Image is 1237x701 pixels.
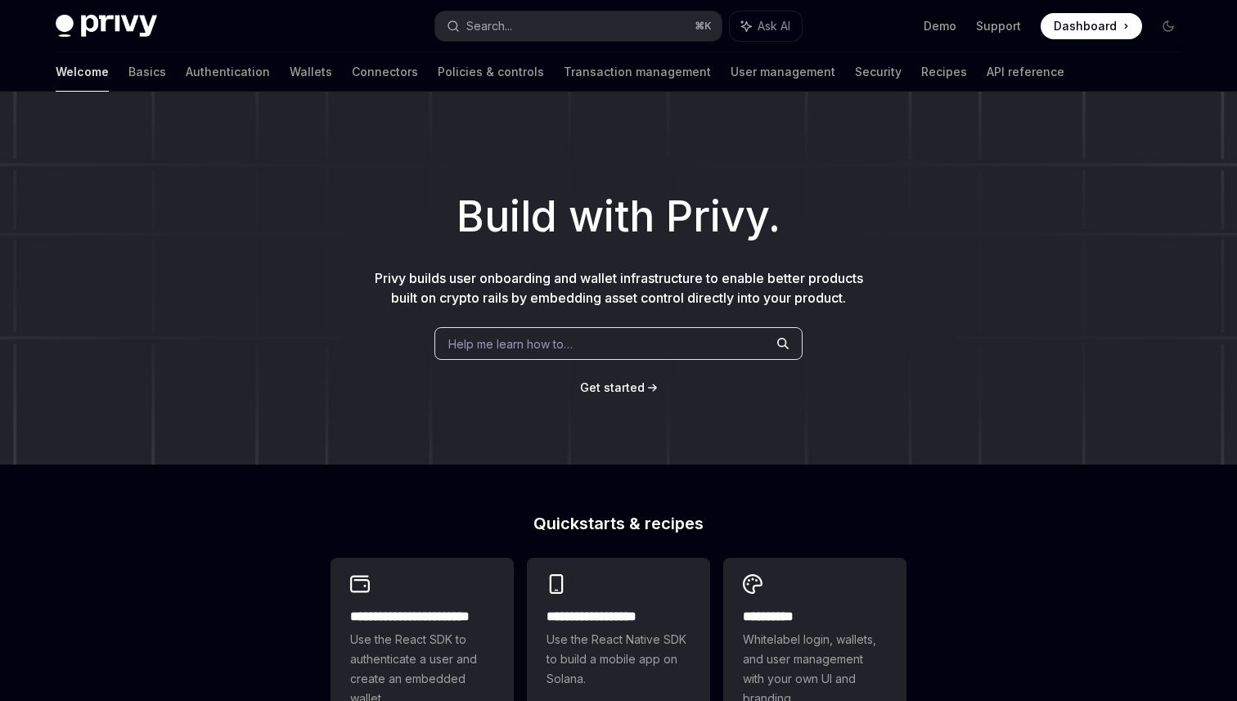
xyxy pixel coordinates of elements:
[1155,13,1181,39] button: Toggle dark mode
[375,270,863,306] span: Privy builds user onboarding and wallet infrastructure to enable better products built on crypto ...
[56,52,109,92] a: Welcome
[564,52,711,92] a: Transaction management
[547,630,690,689] span: Use the React Native SDK to build a mobile app on Solana.
[128,52,166,92] a: Basics
[290,52,332,92] a: Wallets
[448,335,573,353] span: Help me learn how to…
[730,11,802,41] button: Ask AI
[580,380,645,396] a: Get started
[924,18,956,34] a: Demo
[976,18,1021,34] a: Support
[435,11,722,41] button: Search...⌘K
[1054,18,1117,34] span: Dashboard
[695,20,712,33] span: ⌘ K
[352,52,418,92] a: Connectors
[466,16,512,36] div: Search...
[26,185,1211,249] h1: Build with Privy.
[987,52,1064,92] a: API reference
[855,52,902,92] a: Security
[731,52,835,92] a: User management
[438,52,544,92] a: Policies & controls
[56,15,157,38] img: dark logo
[1041,13,1142,39] a: Dashboard
[580,380,645,394] span: Get started
[331,515,906,532] h2: Quickstarts & recipes
[921,52,967,92] a: Recipes
[186,52,270,92] a: Authentication
[758,18,790,34] span: Ask AI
